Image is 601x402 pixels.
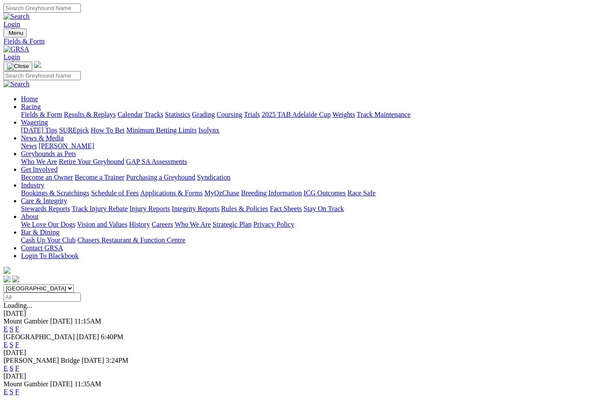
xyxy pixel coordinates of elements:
[221,205,268,212] a: Rules & Policies
[9,30,23,36] span: Menu
[3,293,81,302] input: Select date
[21,228,59,236] a: Bar & Dining
[3,357,80,364] span: [PERSON_NAME] Bridge
[59,158,124,165] a: Retire Your Greyhound
[15,325,19,333] a: F
[21,181,44,189] a: Industry
[21,158,57,165] a: Who We Are
[3,302,32,309] span: Loading...
[21,126,57,134] a: [DATE] Tips
[21,119,48,126] a: Wagering
[347,189,375,197] a: Race Safe
[3,37,598,45] a: Fields & Form
[3,333,75,341] span: [GEOGRAPHIC_DATA]
[175,221,211,228] a: Who We Are
[21,189,89,197] a: Bookings & Scratchings
[59,126,89,134] a: SUREpick
[192,111,215,118] a: Grading
[3,3,81,13] input: Search
[21,174,598,181] div: Get Involved
[21,111,598,119] div: Racing
[198,126,219,134] a: Isolynx
[3,349,598,357] div: [DATE]
[34,61,41,68] img: logo-grsa-white.png
[126,158,187,165] a: GAP SA Assessments
[152,221,173,228] a: Careers
[3,388,8,395] a: E
[15,365,19,372] a: F
[21,142,37,150] a: News
[204,189,239,197] a: MyOzChase
[21,205,598,213] div: Care & Integrity
[3,53,20,61] a: Login
[262,111,331,118] a: 2025 TAB Adelaide Cup
[241,189,302,197] a: Breeding Information
[304,189,345,197] a: ICG Outcomes
[244,111,260,118] a: Trials
[332,111,355,118] a: Weights
[3,325,8,333] a: E
[77,221,127,228] a: Vision and Values
[129,205,170,212] a: Injury Reports
[3,317,48,325] span: Mount Gambier
[10,365,14,372] a: S
[3,80,30,88] img: Search
[50,317,73,325] span: [DATE]
[21,221,598,228] div: About
[357,111,411,118] a: Track Maintenance
[75,174,124,181] a: Become a Trainer
[21,126,598,134] div: Wagering
[21,103,41,110] a: Racing
[3,71,81,80] input: Search
[82,357,104,364] span: [DATE]
[10,325,14,333] a: S
[21,150,76,157] a: Greyhounds as Pets
[10,341,14,348] a: S
[21,252,79,259] a: Login To Blackbook
[76,333,99,341] span: [DATE]
[64,111,116,118] a: Results & Replays
[3,372,598,380] div: [DATE]
[72,205,128,212] a: Track Injury Rebate
[10,388,14,395] a: S
[77,236,185,244] a: Chasers Restaurant & Function Centre
[38,142,94,150] a: [PERSON_NAME]
[74,317,101,325] span: 11:15AM
[21,158,598,166] div: Greyhounds as Pets
[3,365,8,372] a: E
[172,205,219,212] a: Integrity Reports
[21,205,70,212] a: Stewards Reports
[253,221,294,228] a: Privacy Policy
[21,111,62,118] a: Fields & Form
[217,111,242,118] a: Coursing
[270,205,302,212] a: Fact Sheets
[106,357,128,364] span: 3:24PM
[21,244,63,252] a: Contact GRSA
[12,276,19,283] img: twitter.svg
[21,236,598,244] div: Bar & Dining
[21,189,598,197] div: Industry
[213,221,252,228] a: Strategic Plan
[3,341,8,348] a: E
[3,380,48,388] span: Mount Gambier
[21,134,64,142] a: News & Media
[15,341,19,348] a: F
[3,20,20,28] a: Login
[3,13,30,20] img: Search
[3,28,27,37] button: Toggle navigation
[126,126,197,134] a: Minimum Betting Limits
[21,236,76,244] a: Cash Up Your Club
[197,174,230,181] a: Syndication
[21,166,58,173] a: Get Involved
[165,111,190,118] a: Statistics
[304,205,344,212] a: Stay On Track
[117,111,143,118] a: Calendar
[3,276,10,283] img: facebook.svg
[3,267,10,274] img: logo-grsa-white.png
[21,174,73,181] a: Become an Owner
[21,213,38,220] a: About
[21,142,598,150] div: News & Media
[21,95,38,102] a: Home
[50,380,73,388] span: [DATE]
